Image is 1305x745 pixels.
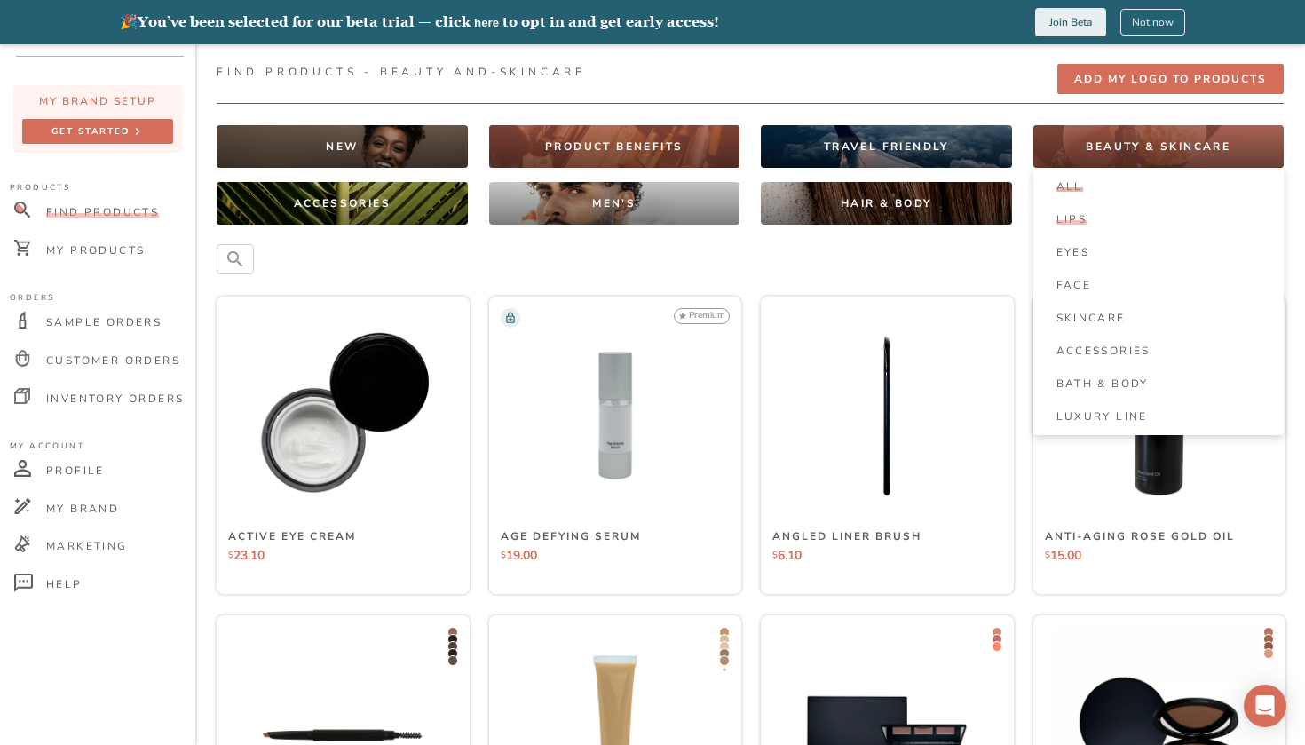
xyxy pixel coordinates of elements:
span: Luxury Line [1056,409,1148,424]
img: Age Defying Serum [509,309,722,522]
span: Anti-aging Rose Gold Oil [1045,529,1235,543]
button: Add my Logo To Products [1057,64,1284,94]
div: 🎉 You’ve been selected for our beta trial — click to opt in and get early access! [120,13,719,30]
p: ACCESSORIES [294,196,391,210]
span: Active Eye Cream [228,529,356,543]
p: BEAUTY & SKINCARE [1086,139,1230,154]
span: Face [1056,278,1092,292]
span: 23.10 [233,547,265,564]
p: TRAVEL FRIENDLY [824,139,949,154]
p: HAIR & BODY [841,196,931,210]
div: Premium [674,308,730,324]
span: Angled Liner Brush [772,529,921,543]
span: 6.10 [778,547,802,564]
span: $ [772,549,778,561]
p: PRODUCT BENEFITS [545,139,683,154]
img: Active Eye Cream [236,309,449,522]
span: 19.00 [506,547,537,564]
div: Add my Logo To Products [1074,70,1267,89]
span: Bath & Body [1056,376,1149,391]
p: Find Products - beauty and-skincare [217,64,586,80]
img: Angled Liner Brush [780,309,993,522]
span: $ [228,549,233,561]
span: Lips [1056,212,1087,226]
span: $ [501,549,506,561]
span: Age Defying Serum [501,529,641,543]
span: Eyes [1056,245,1090,259]
span: All [1056,179,1083,194]
p: NEW [326,139,358,154]
button: Not now [1120,9,1185,36]
span: Skincare [1056,311,1126,325]
span: $ [1045,549,1050,561]
div: Open Intercom Messenger [1244,685,1286,727]
button: here [474,16,499,29]
p: MEN'S [592,196,636,210]
span: + [719,664,730,675]
span: 15.00 [1050,547,1081,564]
button: Join Beta [1035,8,1106,36]
span: Accessories [1056,344,1151,358]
